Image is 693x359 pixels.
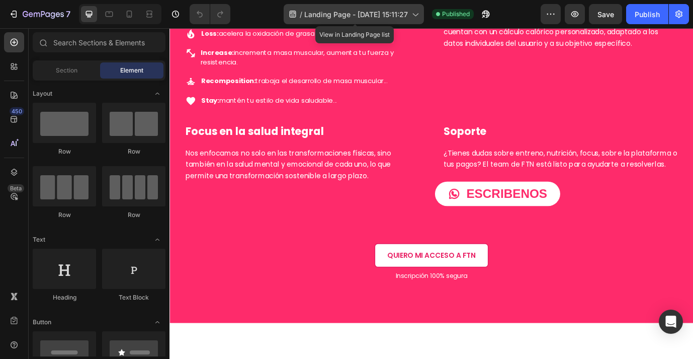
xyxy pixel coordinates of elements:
[33,32,165,52] input: Search Sections & Elements
[635,9,660,20] div: Publish
[33,210,96,220] div: Row
[659,310,683,334] div: Open Intercom Messenger
[33,235,45,244] span: Text
[102,210,165,220] div: Row
[56,66,77,75] span: Section
[236,248,368,276] a: QUIERO MI ACCESO A FTN
[66,8,70,20] p: 7
[10,107,24,115] div: 450
[626,4,668,24] button: Publish
[33,318,51,327] span: Button
[316,110,585,128] h3: Soporte
[316,138,585,164] p: ¿Tienes dudas sobre entreno, nutrición, focus, sobre la plataforma o tus pagos? El team de FTN es...
[33,147,96,156] div: Row
[149,232,165,248] span: Toggle open
[4,4,75,24] button: 7
[149,86,165,102] span: Toggle open
[120,66,143,75] span: Element
[8,184,24,192] div: Beta
[589,4,622,24] button: Save
[149,314,165,330] span: Toggle open
[169,28,693,359] iframe: Design area
[342,183,435,198] strong: ESCRIBENOS
[306,177,450,205] a: ESCRIBENOS
[102,293,165,302] div: Text Block
[102,147,165,156] div: Row
[597,10,614,19] span: Save
[300,9,302,20] span: /
[190,4,230,24] div: Undo/Redo
[304,9,408,20] span: Landing Page - [DATE] 15:11:27
[33,293,96,302] div: Heading
[33,89,52,98] span: Layout
[442,10,470,19] span: Published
